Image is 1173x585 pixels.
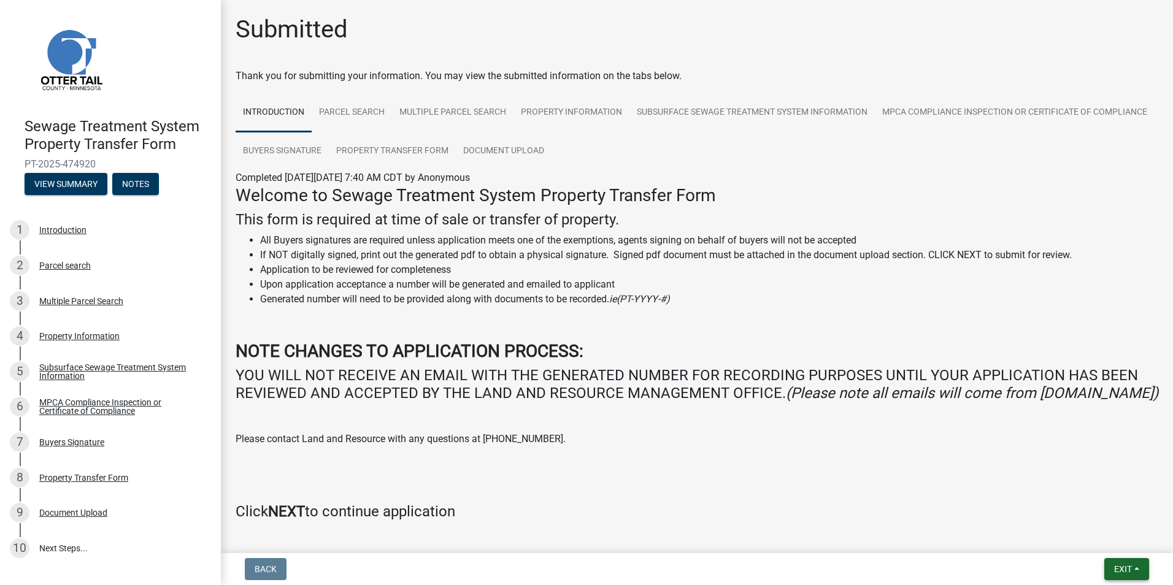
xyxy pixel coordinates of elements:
[10,291,29,311] div: 3
[236,185,1158,206] h3: Welcome to Sewage Treatment System Property Transfer Form
[236,93,312,132] a: Introduction
[260,292,1158,307] li: Generated number will need to be provided along with documents to be recorded.
[255,564,277,574] span: Back
[10,397,29,416] div: 6
[25,158,196,170] span: PT-2025-474920
[112,173,159,195] button: Notes
[39,438,104,446] div: Buyers Signature
[329,132,456,171] a: Property Transfer Form
[39,226,87,234] div: Introduction
[236,172,470,183] span: Completed [DATE][DATE] 7:40 AM CDT by Anonymous
[392,93,513,132] a: Multiple Parcel Search
[1104,558,1149,580] button: Exit
[39,398,201,415] div: MPCA Compliance Inspection or Certificate of Compliance
[25,13,117,105] img: Otter Tail County, Minnesota
[875,93,1155,132] a: MPCA Compliance Inspection or Certificate of Compliance
[25,118,211,153] h4: Sewage Treatment System Property Transfer Form
[236,503,1158,521] h4: Click to continue application
[786,384,1158,402] i: (Please note all emails will come from [DOMAIN_NAME])
[236,211,1158,229] h4: This form is required at time of sale or transfer of property.
[260,262,1158,277] li: Application to be reviewed for completeness
[112,180,159,189] wm-modal-confirm: Notes
[236,367,1158,402] h4: YOU WILL NOT RECEIVE AN EMAIL WITH THE GENERATED NUMBER FOR RECORDING PURPOSES UNTIL YOUR APPLICA...
[25,173,107,195] button: View Summary
[236,15,348,44] h1: Submitted
[10,503,29,522] div: 9
[236,132,329,171] a: Buyers Signature
[10,432,29,452] div: 7
[312,93,392,132] a: Parcel search
[260,248,1158,262] li: If NOT digitally signed, print out the generated pdf to obtain a physical signature. Signed pdf d...
[629,93,875,132] a: Subsurface Sewage Treatment System Information
[10,468,29,487] div: 8
[260,233,1158,248] li: All Buyers signatures are required unless application meets one of the exemptions, agents signing...
[245,558,287,580] button: Back
[10,220,29,240] div: 1
[39,363,201,380] div: Subsurface Sewage Treatment System Information
[1114,564,1132,574] span: Exit
[39,261,91,270] div: Parcel search
[39,297,123,305] div: Multiple Parcel Search
[39,473,128,482] div: Property Transfer Form
[10,256,29,275] div: 2
[10,362,29,381] div: 5
[236,432,1158,446] p: Please contact Land and Resource with any questions at [PHONE_NUMBER].
[268,503,305,520] strong: NEXT
[260,277,1158,292] li: Upon application acceptance a number will be generated and emailed to applicant
[39,332,120,340] div: Property Information
[609,293,670,305] i: ie(PT-YYYY-#)
[456,132,552,171] a: Document Upload
[236,69,1158,83] div: Thank you for submitting your information. You may view the submitted information on the tabs below.
[25,180,107,189] wm-modal-confirm: Summary
[39,508,107,517] div: Document Upload
[10,326,29,346] div: 4
[513,93,629,132] a: Property Information
[236,341,583,361] strong: NOTE CHANGES TO APPLICATION PROCESS:
[10,538,29,558] div: 10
